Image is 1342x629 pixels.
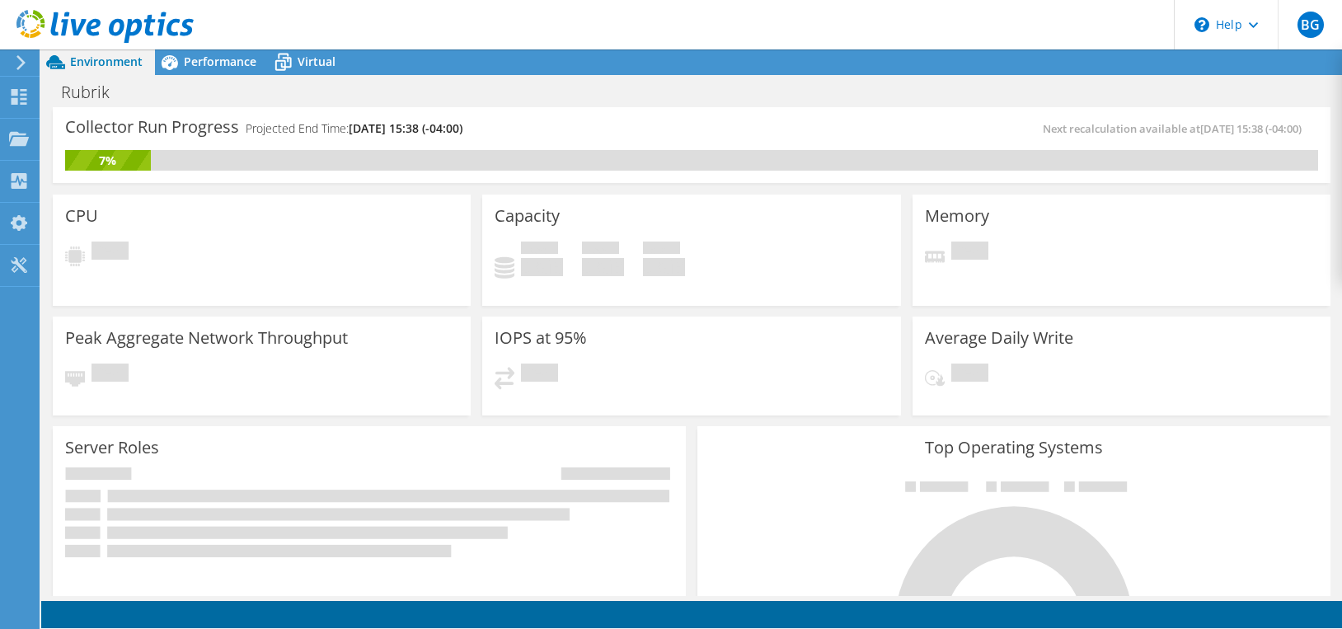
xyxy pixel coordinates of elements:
[184,54,256,69] span: Performance
[91,242,129,264] span: Pending
[521,258,563,276] h4: 0 GiB
[951,242,988,264] span: Pending
[298,54,335,69] span: Virtual
[70,54,143,69] span: Environment
[643,258,685,276] h4: 0 GiB
[710,439,1318,457] h3: Top Operating Systems
[54,83,135,101] h1: Rubrik
[1200,121,1302,136] span: [DATE] 15:38 (-04:00)
[495,207,560,225] h3: Capacity
[1043,121,1310,136] span: Next recalculation available at
[1297,12,1324,38] span: BG
[1194,17,1209,32] svg: \n
[521,364,558,386] span: Pending
[65,329,348,347] h3: Peak Aggregate Network Throughput
[349,120,462,136] span: [DATE] 15:38 (-04:00)
[65,152,151,170] div: 7%
[925,207,989,225] h3: Memory
[643,242,680,258] span: Total
[951,364,988,386] span: Pending
[495,329,587,347] h3: IOPS at 95%
[582,242,619,258] span: Free
[65,207,98,225] h3: CPU
[521,242,558,258] span: Used
[582,258,624,276] h4: 0 GiB
[925,329,1073,347] h3: Average Daily Write
[65,439,159,457] h3: Server Roles
[91,364,129,386] span: Pending
[246,120,462,138] h4: Projected End Time:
